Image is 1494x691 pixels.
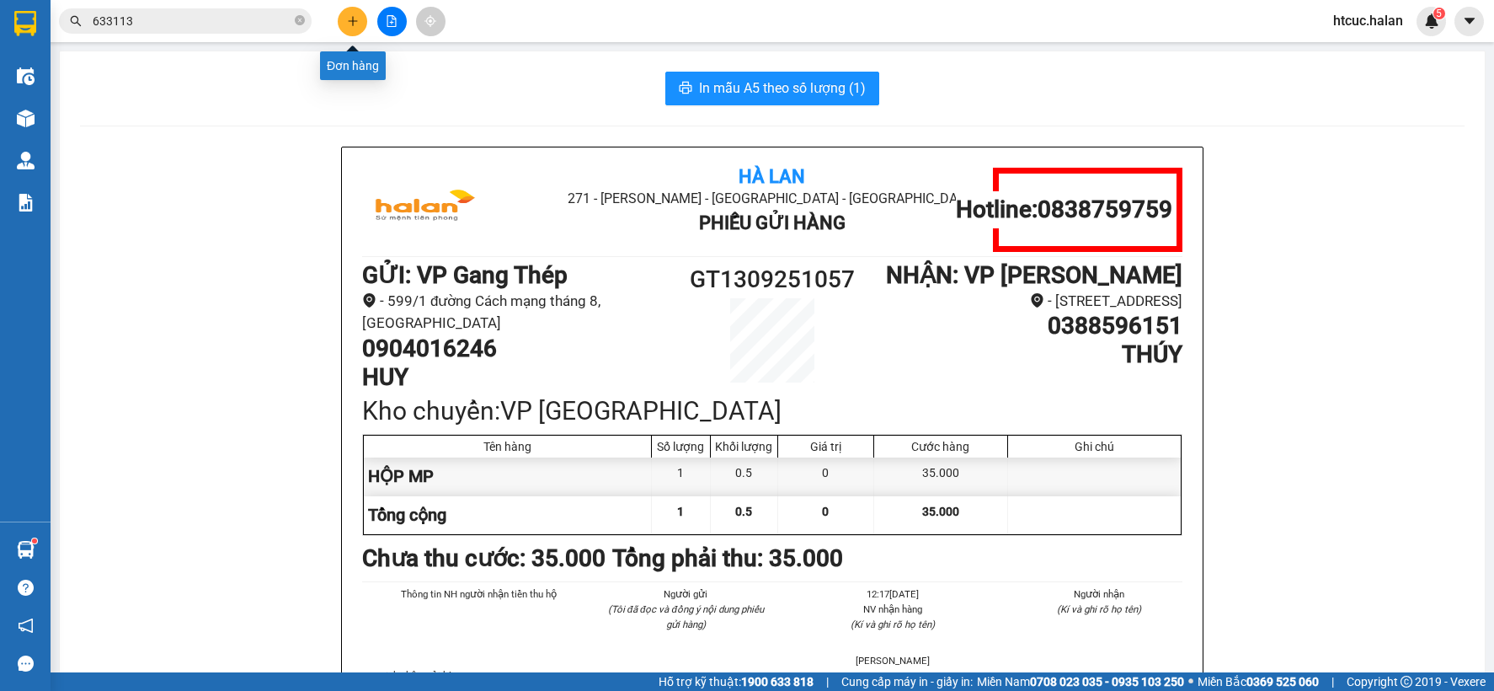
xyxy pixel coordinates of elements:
li: Người nhận [1016,587,1183,602]
div: HỘP MP [364,458,652,495]
span: caret-down [1462,13,1477,29]
strong: 0708 023 035 - 0935 103 250 [1030,675,1184,688]
h1: Hotline: 0838759759 [956,196,1172,224]
li: 271 - [PERSON_NAME] - [GEOGRAPHIC_DATA] - [GEOGRAPHIC_DATA] [499,188,1045,209]
span: copyright [1401,676,1412,688]
h1: 0388596151 [875,312,1182,340]
div: 1 [652,458,711,495]
div: 0.5 [711,458,778,495]
span: In mẫu A5 theo số lượng (1) [699,78,866,99]
span: close-circle [295,15,305,25]
b: Tổng phải thu: 35.000 [612,544,843,572]
button: caret-down [1454,7,1484,36]
img: solution-icon [17,194,35,212]
li: NV nhận hàng [809,602,976,617]
strong: 1900 633 818 [741,675,814,688]
span: | [826,672,829,691]
li: [PERSON_NAME] [809,653,976,668]
span: ⚪️ [1188,678,1193,685]
img: warehouse-icon [17,110,35,127]
span: plus [347,15,359,27]
img: warehouse-icon [17,152,35,169]
span: Miền Nam [977,672,1184,691]
span: 0.5 [735,505,752,518]
sup: 5 [1433,8,1445,19]
span: notification [18,618,34,634]
div: Ghi chú [1012,440,1177,453]
span: message [18,656,34,672]
h1: 0904016246 [362,335,670,363]
span: file-add [386,15,398,27]
span: | [1331,672,1334,691]
div: 0 [778,458,874,495]
div: Khối lượng [715,440,773,453]
span: Cung cấp máy in - giấy in: [841,672,973,691]
li: - 599/1 đường Cách mạng tháng 8, [GEOGRAPHIC_DATA] [362,290,670,335]
span: close-circle [295,13,305,29]
li: - [STREET_ADDRESS] [875,290,1182,313]
strong: 0369 525 060 [1246,675,1319,688]
h1: HUY [362,363,670,392]
h1: THÚY [875,340,1182,369]
li: Người gửi [603,587,770,602]
b: Phiếu Gửi Hàng [699,212,846,233]
h1: GT1309251057 [670,261,875,298]
div: Tên hàng [368,440,647,453]
span: 35.000 [922,505,959,518]
img: logo-vxr [14,11,36,36]
b: Chưa thu cước : 35.000 [362,544,606,572]
b: NHẬN : VP [PERSON_NAME] [886,261,1182,289]
img: warehouse-icon [17,67,35,85]
span: printer [679,81,692,97]
span: Miền Bắc [1198,672,1319,691]
input: Tìm tên, số ĐT hoặc mã đơn [93,12,291,30]
img: icon-new-feature [1424,13,1439,29]
span: 1 [677,505,684,518]
span: environment [1030,293,1044,308]
span: aim [424,15,436,27]
div: Kho chuyển: VP [GEOGRAPHIC_DATA] [362,391,1182,431]
li: 12:17[DATE] [809,587,976,602]
span: question-circle [18,580,34,596]
i: (Tôi đã đọc và đồng ý nội dung phiếu gửi hàng) [608,603,764,630]
button: plus [338,7,367,36]
li: Thông tin NH người nhận tiền thu hộ [396,587,563,602]
img: warehouse-icon [17,541,35,559]
button: file-add [377,7,407,36]
sup: 1 [32,538,37,544]
span: htcuc.halan [1320,10,1417,31]
div: 35.000 [874,458,1008,495]
button: aim [416,7,446,36]
b: GỬI : VP Gang Thép [362,261,568,289]
b: Hà Lan [739,166,805,187]
span: 0 [822,505,829,518]
span: environment [362,293,376,308]
span: 5 [1436,8,1442,19]
span: Tổng cộng [368,505,446,525]
button: printerIn mẫu A5 theo số lượng (1) [665,72,879,105]
i: (Kí và ghi rõ họ tên) [851,619,935,630]
span: Hỗ trợ kỹ thuật: [659,672,814,691]
img: logo.jpg [362,168,488,252]
div: Số lượng [656,440,706,453]
i: (Kí và ghi rõ họ tên) [1057,603,1141,615]
div: Giá trị [782,440,869,453]
span: search [70,15,82,27]
div: Cước hàng [878,440,1003,453]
